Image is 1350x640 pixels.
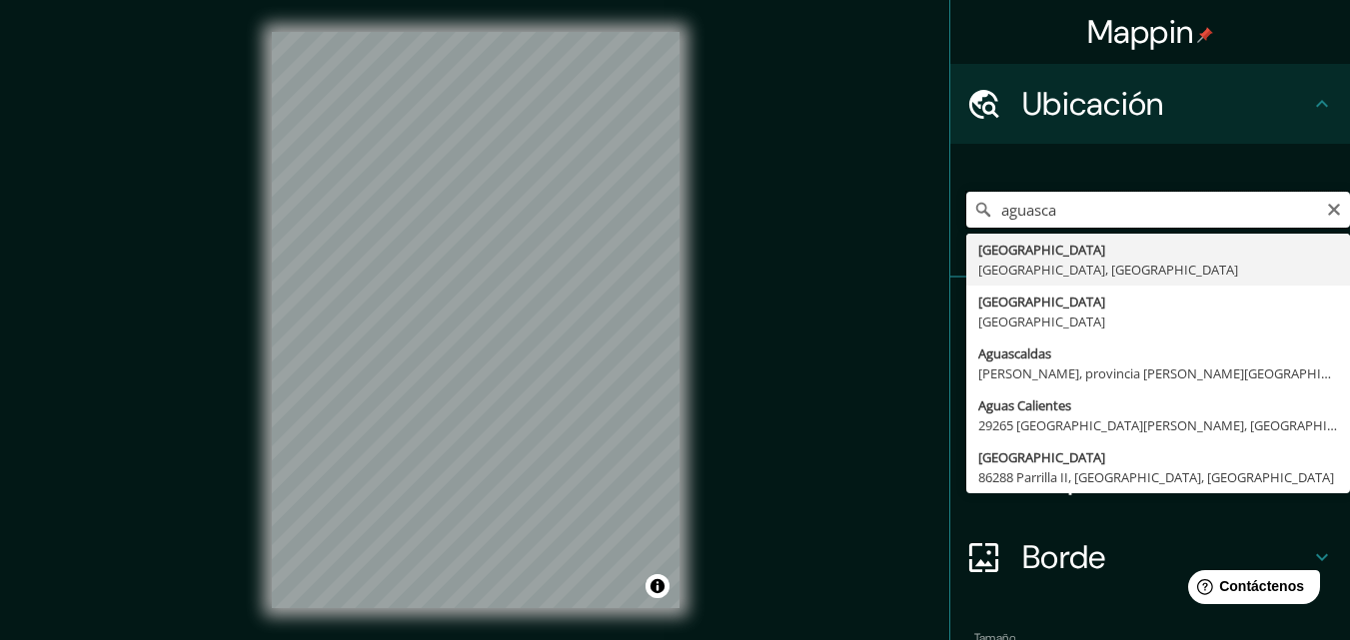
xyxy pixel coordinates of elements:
[1197,27,1213,43] img: pin-icon.png
[978,448,1105,466] font: [GEOGRAPHIC_DATA]
[950,278,1350,357] div: Patas
[950,64,1350,144] div: Ubicación
[978,241,1105,259] font: [GEOGRAPHIC_DATA]
[1087,11,1194,53] font: Mappin
[950,437,1350,517] div: Disposición
[978,313,1105,330] font: [GEOGRAPHIC_DATA]
[978,261,1238,279] font: [GEOGRAPHIC_DATA], [GEOGRAPHIC_DATA]
[272,32,679,608] canvas: Mapa
[646,574,670,598] button: Activar o desactivar atribución
[978,468,1334,486] font: 86288 Parrilla II, [GEOGRAPHIC_DATA], [GEOGRAPHIC_DATA]
[978,344,1051,362] font: Aguascaldas
[950,357,1350,437] div: Estilo
[1022,83,1164,125] font: Ubicación
[1172,562,1328,618] iframe: Lanzador de widgets de ayuda
[978,293,1105,311] font: [GEOGRAPHIC_DATA]
[978,396,1071,414] font: Aguas Calientes
[950,517,1350,597] div: Borde
[1326,199,1342,218] button: Claro
[1022,536,1106,578] font: Borde
[966,192,1350,228] input: Elige tu ciudad o zona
